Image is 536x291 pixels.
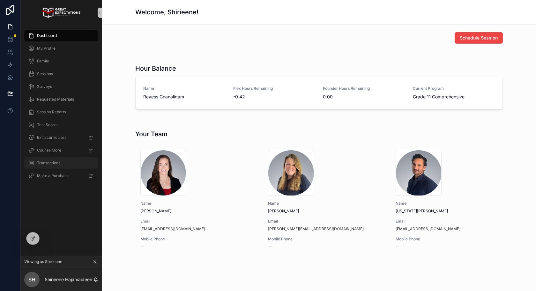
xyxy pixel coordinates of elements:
[143,94,226,100] span: Reyess Gnanaligam
[28,276,35,283] span: SH
[268,209,380,214] span: [PERSON_NAME]
[460,35,498,41] span: Schedule Session
[233,94,316,100] span: -0.42
[37,84,52,89] span: Surveys
[37,59,49,64] span: Family
[37,173,69,178] span: Make a Purchase
[233,86,316,91] span: Flex Hours Remaining
[413,94,495,100] span: Grade 11 Comprehensive
[396,237,508,242] span: Mobile Phone
[268,201,380,206] span: Name
[37,110,66,115] span: Session Reports
[268,237,380,242] span: Mobile Phone
[24,259,62,264] span: Viewing as Shirieene
[24,68,98,80] a: Sessions
[37,122,58,127] span: Test Scores
[37,46,56,51] span: My Profile
[37,33,57,38] span: Dashboard
[396,244,399,249] span: --
[140,201,253,206] span: Name
[455,32,503,44] button: Schedule Session
[140,209,253,214] span: [PERSON_NAME]
[323,86,405,91] span: Founder Hours Remaining
[37,71,53,76] span: Sessions
[135,64,176,73] h1: Hour Balance
[396,226,460,231] a: [EMAIL_ADDRESS][DOMAIN_NAME]
[24,81,98,92] a: Surveys
[140,237,253,242] span: Mobile Phone
[24,132,98,143] a: Extracurriculars
[396,219,508,224] span: Email
[37,135,66,140] span: Extracurriculars
[24,55,98,67] a: Family
[20,25,102,190] div: scrollable content
[24,157,98,169] a: Transactions
[135,8,198,17] h1: Welcome, Shirieene!
[42,8,80,18] img: App logo
[37,160,60,166] span: Transactions
[24,43,98,54] a: My Profile
[396,209,508,214] span: [US_STATE][PERSON_NAME]
[24,106,98,118] a: Session Reports
[268,219,380,224] span: Email
[24,170,98,181] a: Make a Purchase
[396,201,508,206] span: Name
[45,276,92,283] p: Shirieene Hajamaideen
[24,94,98,105] a: Requested Materials
[135,130,167,138] h1: Your Team
[268,244,272,249] span: --
[413,86,495,91] span: Current Program
[143,86,226,91] span: Name
[140,244,144,249] span: --
[323,94,405,100] span: 0.00
[140,226,205,231] a: [EMAIL_ADDRESS][DOMAIN_NAME]
[37,97,74,102] span: Requested Materials
[37,148,61,153] span: CounselMore
[24,30,98,41] a: Dashboard
[140,219,253,224] span: Email
[24,145,98,156] a: CounselMore
[268,226,364,231] a: [PERSON_NAME][EMAIL_ADDRESS][DOMAIN_NAME]
[24,119,98,131] a: Test Scores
